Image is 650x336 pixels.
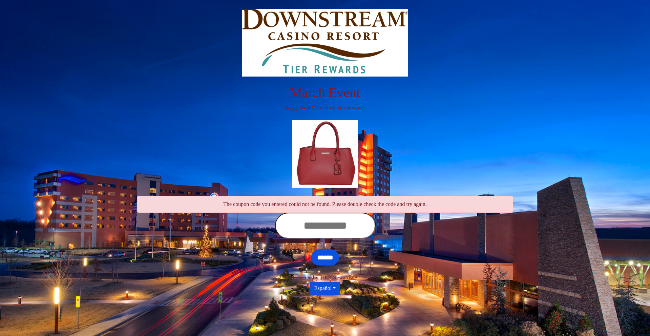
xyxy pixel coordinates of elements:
[292,120,358,188] img: Center Image
[137,85,513,101] h1: March Event
[293,275,357,280] span: Powered by TIER Rewards™
[137,104,513,112] p: Happy New Years from Tier Rewards
[242,9,408,77] img: Logo
[137,196,513,213] div: The coupon code you entered could not be found. Please double check the code and try again.
[310,282,340,295] button: Español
